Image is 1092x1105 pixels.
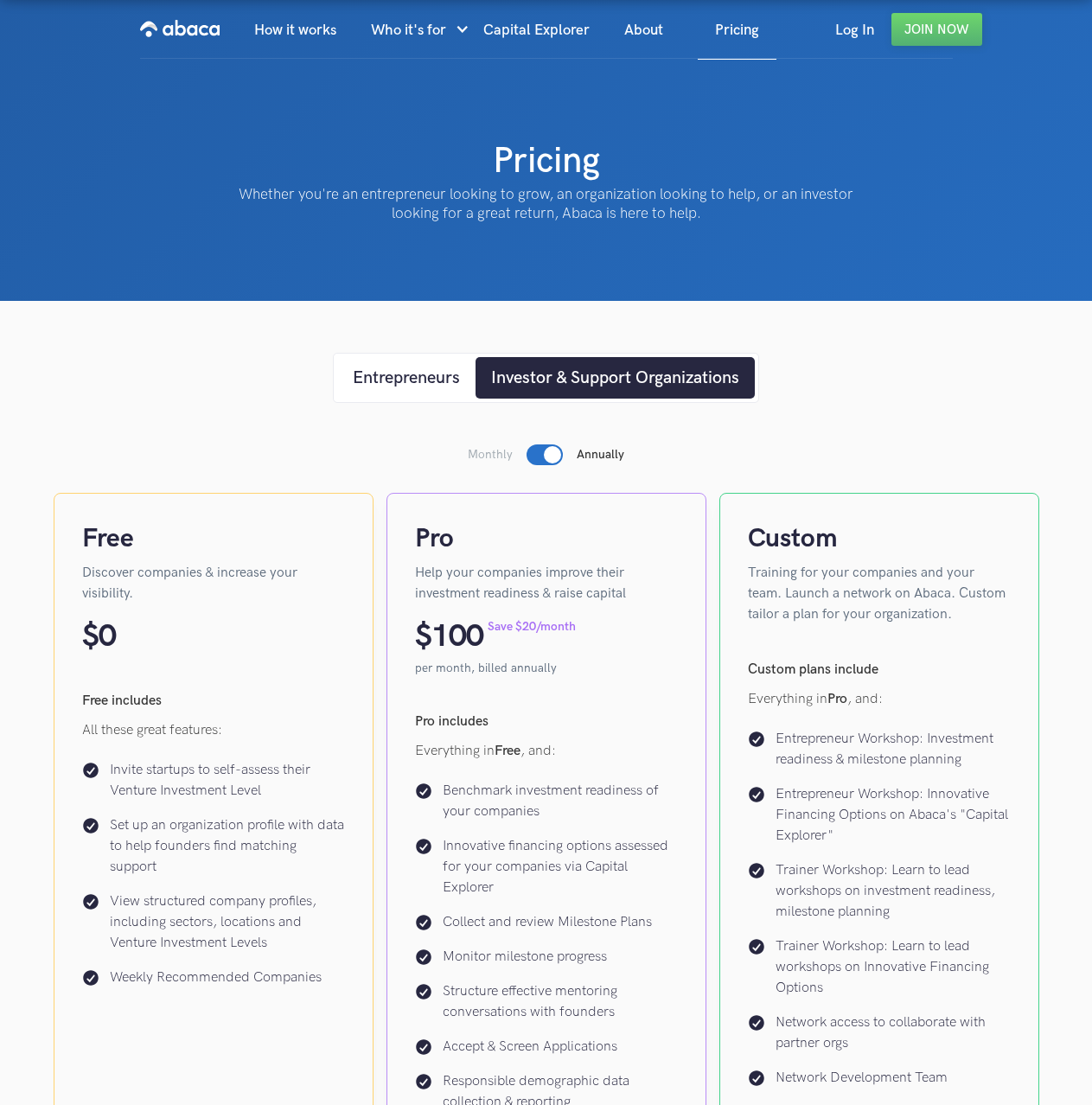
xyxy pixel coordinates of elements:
[415,838,432,855] img: Check icon
[776,784,1011,846] p: Entrepreneur Workshop: Innovative Financing Options on Abaca's "Capital Explorer"
[698,1,776,60] a: Pricing
[82,618,99,656] p: $
[466,1,607,60] a: Capital Explorer
[415,914,432,931] img: Check icon
[415,563,678,604] p: Help your companies improve their investment readiness & raise capital
[748,1014,765,1032] img: Check icon
[443,912,652,933] p: Collect and review Milestone Plans
[577,446,624,463] p: Annually
[818,1,891,60] a: Log In
[748,786,765,803] img: Check icon
[488,618,576,636] p: Save $20/month
[415,660,678,677] p: per month, billed annually
[438,713,489,730] strong: includes
[443,981,678,1023] p: Structure effective mentoring conversations with founders
[776,1012,1011,1054] p: Network access to collaborate with partner orgs
[99,618,116,656] p: 0
[415,741,678,762] p: Everything in , and:
[443,1037,617,1057] p: Accept & Screen Applications
[443,947,607,968] p: Monitor milestone progress
[82,762,99,779] img: Check icon
[82,693,162,709] strong: Free includes
[415,1073,432,1090] img: Check icon
[110,760,345,802] p: Invite startups to self-assess their Venture Investment Level
[110,891,345,954] p: View structured company profiles, including sectors, locations and Venture Investment Levels
[748,521,1011,556] h4: Custom
[140,15,220,42] img: Abaca logo
[748,1070,765,1087] img: Check icon
[748,938,765,955] img: Check icon
[82,817,99,834] img: Check icon
[607,1,680,60] a: About
[776,729,1011,770] p: Entrepreneur Workshop: Investment readiness & milestone planning
[371,1,466,60] div: Who it's for
[415,713,435,730] strong: Pro
[776,1068,948,1089] p: Network Development Team
[82,720,345,741] p: All these great features:
[237,1,354,60] a: How it works
[748,689,1011,710] p: Everything in , and:
[415,983,432,1000] img: Check icon
[748,862,765,879] img: Check icon
[371,1,446,60] div: Who it's for
[415,618,431,656] p: $
[748,563,1011,625] p: Training for your companies and your team. Launch a network on Abaca. Custom tailor a plan for yo...
[353,365,460,391] div: Entrepreneurs
[443,836,678,898] p: Innovative financing options assessed for your companies via Capital Explorer
[495,743,520,759] strong: Free
[110,815,345,878] p: Set up an organization profile with data to help founders find matching support
[415,521,678,556] h4: Pro
[140,1,220,58] a: home
[827,691,847,707] strong: Pro
[227,185,866,223] p: Whether you're an entrepreneur looking to grow, an organization looking to help, or an investor l...
[415,1038,432,1056] img: Check icon
[443,781,678,822] p: Benchmark investment readiness of your companies
[431,618,484,656] p: 100
[82,969,99,987] img: Check icon
[415,782,432,800] img: Check icon
[468,446,513,463] p: Monthly
[891,13,982,46] a: Join Now
[493,138,600,185] h1: Pricing
[748,731,765,748] img: Check icon
[415,949,432,966] img: Check icon
[82,521,345,556] h4: Free
[776,860,1011,923] p: Trainer Workshop: Learn to lead workshops on investment readiness, milestone planning
[82,893,99,910] img: Check icon
[776,936,1011,999] p: Trainer Workshop: Learn to lead workshops on Innovative Financing Options
[110,968,322,988] p: Weekly Recommended Companies
[748,661,878,678] strong: Custom plans include
[82,563,345,604] p: Discover companies & increase your visibility.
[491,365,739,391] div: Investor & Support Organizations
